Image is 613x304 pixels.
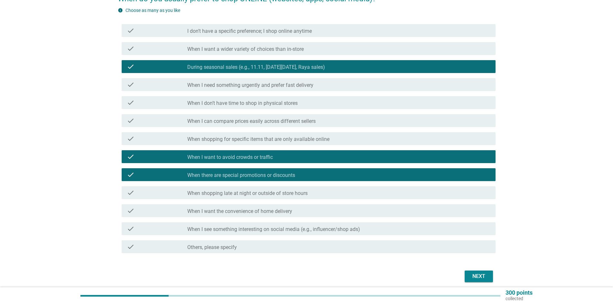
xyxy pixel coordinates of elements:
[187,190,308,197] label: When shopping late at night or outside of store hours
[506,290,533,296] p: 300 points
[187,100,298,106] label: When I don’t have time to shop in physical stores
[127,81,135,88] i: check
[187,244,237,251] label: Others, please specify
[187,28,312,34] label: I don’t have a specific preference; I shop online anytime
[187,226,360,233] label: When I see something interesting on social media (e.g., influencer/shop ads)
[127,225,135,233] i: check
[127,171,135,179] i: check
[187,46,304,52] label: When I want a wider variety of choices than in-store
[187,118,316,124] label: When I can compare prices easily across different sellers
[125,8,180,13] label: Choose as many as you like
[187,154,273,161] label: When I want to avoid crowds or traffic
[127,99,135,106] i: check
[127,63,135,70] i: check
[127,135,135,143] i: check
[187,136,330,143] label: When shopping for specific items that are only available online
[187,82,313,88] label: When I need something urgently and prefer fast delivery
[127,117,135,124] i: check
[127,207,135,215] i: check
[465,271,493,282] button: Next
[187,172,295,179] label: When there are special promotions or discounts
[470,272,488,280] div: Next
[118,8,123,13] i: info
[127,27,135,34] i: check
[127,153,135,161] i: check
[127,243,135,251] i: check
[506,296,533,301] p: collected
[187,64,325,70] label: During seasonal sales (e.g., 11.11, [DATE][DATE], Raya sales)
[187,208,292,215] label: When I want the convenience of home delivery
[127,189,135,197] i: check
[127,45,135,52] i: check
